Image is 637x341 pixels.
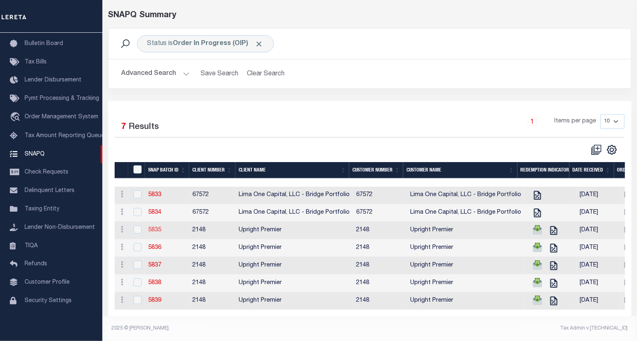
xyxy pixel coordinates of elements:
a: TPS Requested [531,245,544,251]
a: 5834 [148,210,161,215]
a: Tax Cert Requested [547,280,560,286]
td: Lima One Capital, LLC - Bridge Portfolio [235,187,353,204]
td: 67572 [189,204,235,222]
span: Tax Bills [25,59,47,65]
th: Customer Number: activate to sort column ascending [349,162,403,179]
th: Date Received: activate to sort column ascending [569,162,614,179]
a: TPS Requested [531,262,544,268]
td: Upright Premier [235,239,353,257]
div: Tax Admin v.[TECHNICAL_ID] [376,325,628,332]
td: [DATE] [576,257,621,275]
td: 2148 [353,275,407,292]
div: 2025 © [PERSON_NAME]. [106,325,370,332]
td: Lima One Capital, LLC - Bridge Portfolio [407,187,524,204]
td: 2148 [189,239,235,257]
span: Pymt Processing & Tracking [25,96,99,102]
span: Customer Profile [25,280,70,285]
td: [DATE] [576,275,621,292]
span: Order Management System [25,114,98,120]
a: TPS Requested [531,280,544,286]
span: Lender Disbursement [25,77,81,83]
td: 2148 [189,257,235,275]
td: 2148 [189,222,235,239]
span: 7 [122,123,126,131]
td: Lima One Capital, LLC - Bridge Portfolio [407,204,524,222]
td: Upright Premier [407,239,524,257]
div: Status is [137,35,274,52]
td: Upright Premier [235,222,353,239]
a: Tax Cert Requested [547,227,560,233]
span: Check Requests [25,169,68,175]
button: Save Search [196,66,244,82]
a: Tax Cert Requested [547,245,560,251]
div: SNAPQ Summary [108,9,632,22]
td: Upright Premier [235,257,353,275]
a: 5839 [148,298,161,303]
td: Upright Premier [235,275,353,292]
td: 2148 [353,239,407,257]
td: [DATE] [576,239,621,257]
td: 2148 [189,292,235,310]
td: Upright Premier [407,275,524,292]
td: [DATE] [576,204,621,222]
th: Client Number: activate to sort column ascending [189,162,235,179]
td: Upright Premier [407,222,524,239]
a: Tax Cert Requested [531,210,544,215]
button: Clear Search [244,66,288,82]
span: Click to Remove [255,40,264,48]
td: Upright Premier [235,292,353,310]
td: 67572 [189,187,235,204]
a: 5833 [148,192,161,198]
span: Tax Amount Reporting Queue [25,133,104,139]
td: Upright Premier [407,257,524,275]
td: 67572 [353,187,407,204]
td: Upright Premier [407,292,524,310]
span: SNAPQ [25,151,45,157]
label: Results [129,121,159,134]
a: 5838 [148,280,161,286]
span: Lender Non-Disbursement [25,225,95,230]
a: Tax Cert Requested [547,262,560,268]
th: SNAP BATCH ID: activate to sort column ascending [145,162,189,179]
b: Order In Progress (OIP) [173,41,264,47]
span: Refunds [25,261,47,267]
a: Tax Cert Requested [547,298,560,303]
span: Bulletin Board [25,41,63,47]
td: [DATE] [576,187,621,204]
th: Customer Name: activate to sort column ascending [403,162,517,179]
span: Items per page [555,117,596,126]
td: 2148 [353,257,407,275]
span: Security Settings [25,298,72,304]
span: Delinquent Letters [25,188,75,194]
a: TPS Requested [531,227,544,233]
td: Lima One Capital, LLC - Bridge Portfolio [235,204,353,222]
a: 1 [528,117,537,126]
td: 2148 [353,222,407,239]
button: Advanced Search [122,66,190,82]
i: travel_explore [10,112,23,123]
td: 2148 [353,292,407,310]
th: Client Name: activate to sort column ascending [235,162,349,179]
td: [DATE] [576,222,621,239]
td: 2148 [189,275,235,292]
td: 67572 [353,204,407,222]
span: TIQA [25,243,38,248]
a: TPS Requested [531,298,544,303]
td: [DATE] [576,292,621,310]
a: 5835 [148,227,161,233]
th: Redemption Indicator [517,162,569,179]
th: SNAPBatchId [128,162,145,179]
a: 5837 [148,262,161,268]
a: Tax Cert Requested [531,192,544,198]
span: Taxing Entity [25,206,59,212]
a: 5836 [148,245,161,251]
